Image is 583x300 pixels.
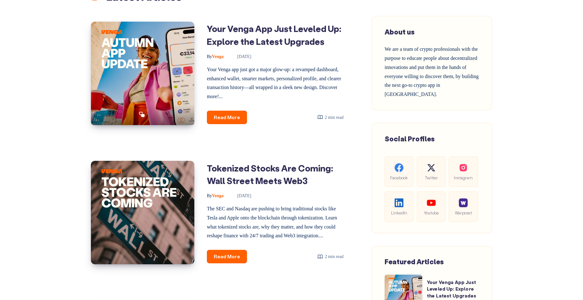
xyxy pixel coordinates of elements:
[91,22,194,125] img: Image of: Your Venga App Just Leveled Up: Explore the Latest Upgrades
[454,209,473,216] span: Warpcast
[449,156,478,187] a: Instagram
[390,209,408,216] span: LinkedIn
[207,193,223,198] span: Venga
[417,156,446,187] a: Twitter
[385,192,413,222] a: LinkedIn
[385,257,444,266] span: Featured Articles
[417,192,446,222] a: Youtube
[395,198,403,207] img: social-linkedin.be646fe421ccab3a2ad91cb58bdc9694.svg
[454,174,473,181] span: Instagram
[228,54,251,59] time: [DATE]
[207,204,344,240] p: The SEC and Nasdaq are pushing to bring traditional stocks like Tesla and Apple onto the blockcha...
[422,209,441,216] span: Youtube
[385,27,415,36] span: About us
[207,54,225,59] a: ByVenga
[207,250,247,263] a: Read More
[427,198,436,207] img: social-youtube.99db9aba05279f803f3e7a4a838dfb6c.svg
[449,192,478,222] a: Warpcast
[459,198,468,207] img: social-warpcast.e8a23a7ed3178af0345123c41633f860.png
[390,174,408,181] span: Facebook
[207,54,212,59] span: By
[207,193,212,198] span: By
[91,161,194,264] img: Image of: Tokenized Stocks Are Coming: Wall Street Meets Web3
[207,65,344,101] p: Your Venga app just got a major glow-up: a revamped dashboard, enhanced wallet, smarter markets, ...
[207,111,247,124] a: Read More
[207,193,225,198] a: ByVenga
[385,46,479,97] span: We are a team of crypto professionals with the purpose to educate people about decentralized inno...
[317,253,344,261] div: 2 min read
[317,113,344,121] div: 2 min read
[427,279,476,299] a: Your Venga App Just Leveled Up: Explore the Latest Upgrades
[207,54,223,59] span: Venga
[207,23,341,47] a: Your Venga App Just Leveled Up: Explore the Latest Upgrades
[228,193,251,198] time: [DATE]
[422,174,441,181] span: Twitter
[385,156,413,187] a: Facebook
[207,162,333,187] a: Tokenized Stocks Are Coming: Wall Street Meets Web3
[385,134,435,143] span: Social Profiles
